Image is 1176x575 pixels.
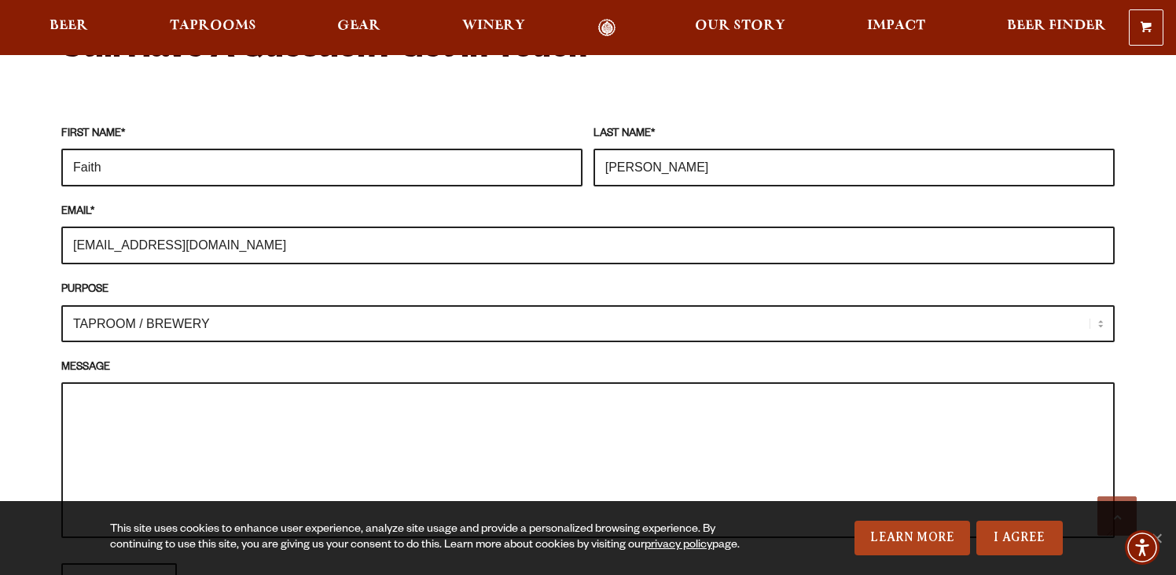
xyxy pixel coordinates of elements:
[645,540,712,552] a: privacy policy
[695,20,785,32] span: Our Story
[110,522,769,554] div: This site uses cookies to enhance user experience, analyze site usage and provide a personalized ...
[867,20,925,32] span: Impact
[1125,530,1159,565] div: Accessibility Menu
[39,19,98,37] a: Beer
[160,19,266,37] a: Taprooms
[337,20,380,32] span: Gear
[1097,496,1137,536] a: Scroll to top
[1007,20,1106,32] span: Beer Finder
[61,282,1115,299] label: PURPOSE
[685,19,796,37] a: Our Story
[61,359,1115,377] label: MESSAGE
[170,20,256,32] span: Taprooms
[651,129,655,140] abbr: required
[50,20,88,32] span: Beer
[61,126,582,143] label: FIRST NAME
[327,19,391,37] a: Gear
[462,20,525,32] span: Winery
[997,19,1116,37] a: Beer Finder
[90,207,94,218] abbr: required
[854,521,970,555] a: Learn More
[594,126,1115,143] label: LAST NAME
[61,204,1115,221] label: EMAIL
[121,129,125,140] abbr: required
[976,521,1063,555] a: I Agree
[857,19,935,37] a: Impact
[452,19,535,37] a: Winery
[578,19,637,37] a: Odell Home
